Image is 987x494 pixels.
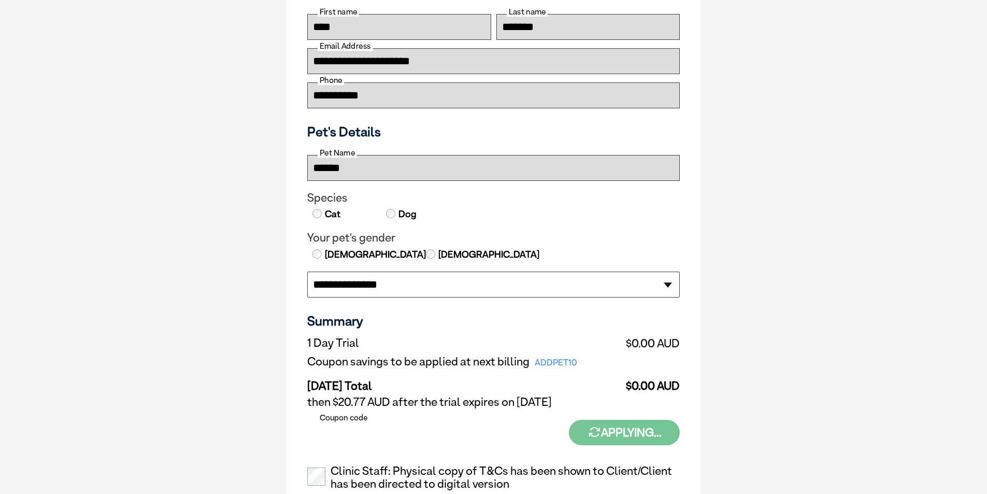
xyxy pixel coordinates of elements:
[569,420,680,445] button: Applying...
[307,393,680,412] td: then $20.77 AUD after the trial expires on [DATE]
[307,352,617,371] td: Coupon savings to be applied at next billing
[307,313,680,329] h3: Summary
[507,7,548,17] label: Last name
[530,356,582,370] span: ADDPET10
[617,334,680,352] td: $0.00 AUD
[617,371,680,393] td: $0.00 AUD
[307,464,680,491] label: Clinic Staff: Physical copy of T&Cs has been shown to Client/Client has been directed to digital ...
[307,334,617,352] td: 1 Day Trial
[307,371,617,393] td: [DATE] Total
[318,7,359,17] label: First name
[307,468,325,486] input: Clinic Staff: Physical copy of T&Cs has been shown to Client/Client has been directed to digital ...
[318,41,373,51] label: Email Address
[307,231,680,245] legend: Your pet's gender
[307,191,680,205] legend: Species
[318,413,369,422] label: Coupon code
[303,124,684,139] h3: Pet's Details
[318,76,344,85] label: Phone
